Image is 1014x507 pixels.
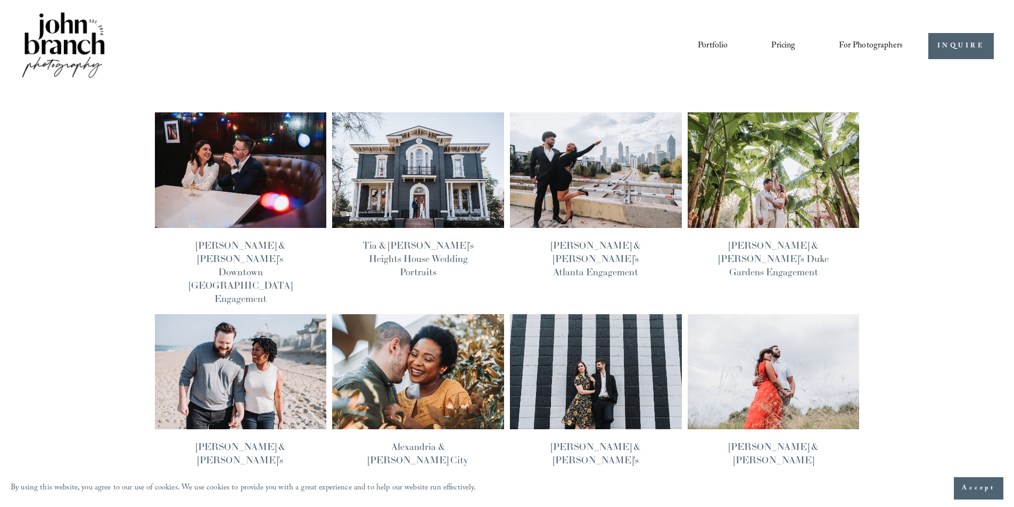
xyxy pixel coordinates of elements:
a: Portfolio [698,37,728,55]
a: INQUIRE [928,33,994,59]
img: John Branch IV Photography [20,10,106,82]
span: For Photographers [839,38,903,54]
a: [PERSON_NAME] & [PERSON_NAME]'s Duke Gardens Engagement [719,239,829,278]
img: Samantha &amp; Ryan's NC Museum of Art Engagement [687,314,860,430]
button: Accept [954,477,1003,500]
img: Alexandria &amp; Ahmed's City Market Engagement [332,314,505,430]
a: [PERSON_NAME] & [PERSON_NAME]’s Atlanta Engagement [551,239,640,278]
a: folder dropdown [839,37,903,55]
a: Alexandria & [PERSON_NAME] City Market Engagement [368,440,468,479]
a: Pricing [771,37,795,55]
a: [PERSON_NAME] & [PERSON_NAME]'s Goldsboro Engagement [547,440,644,479]
img: Lauren &amp; Ian’s Outer Banks Engagement [154,314,327,430]
a: [PERSON_NAME] & [PERSON_NAME]’s Outer Banks Engagement [187,440,294,479]
img: Francesca &amp; George's Duke Gardens Engagement [687,112,860,228]
img: Lorena &amp; Tom’s Downtown Durham Engagement [154,112,327,228]
a: Tia & [PERSON_NAME]’s Heights House Wedding Portraits [362,239,474,278]
img: Tia &amp; Obinna’s Heights House Wedding Portraits [332,112,505,228]
img: Shakira &amp; Shawn’s Atlanta Engagement [509,112,682,228]
span: Accept [962,483,995,494]
p: By using this website, you agree to our use of cookies. We use cookies to provide you with a grea... [11,481,476,496]
a: [PERSON_NAME] & [PERSON_NAME]’s Downtown [GEOGRAPHIC_DATA] Engagement [189,239,292,305]
a: [PERSON_NAME] & [PERSON_NAME] [GEOGRAPHIC_DATA] Engagement [722,440,825,493]
img: Adrienne &amp; Michael's Goldsboro Engagement [509,314,682,430]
